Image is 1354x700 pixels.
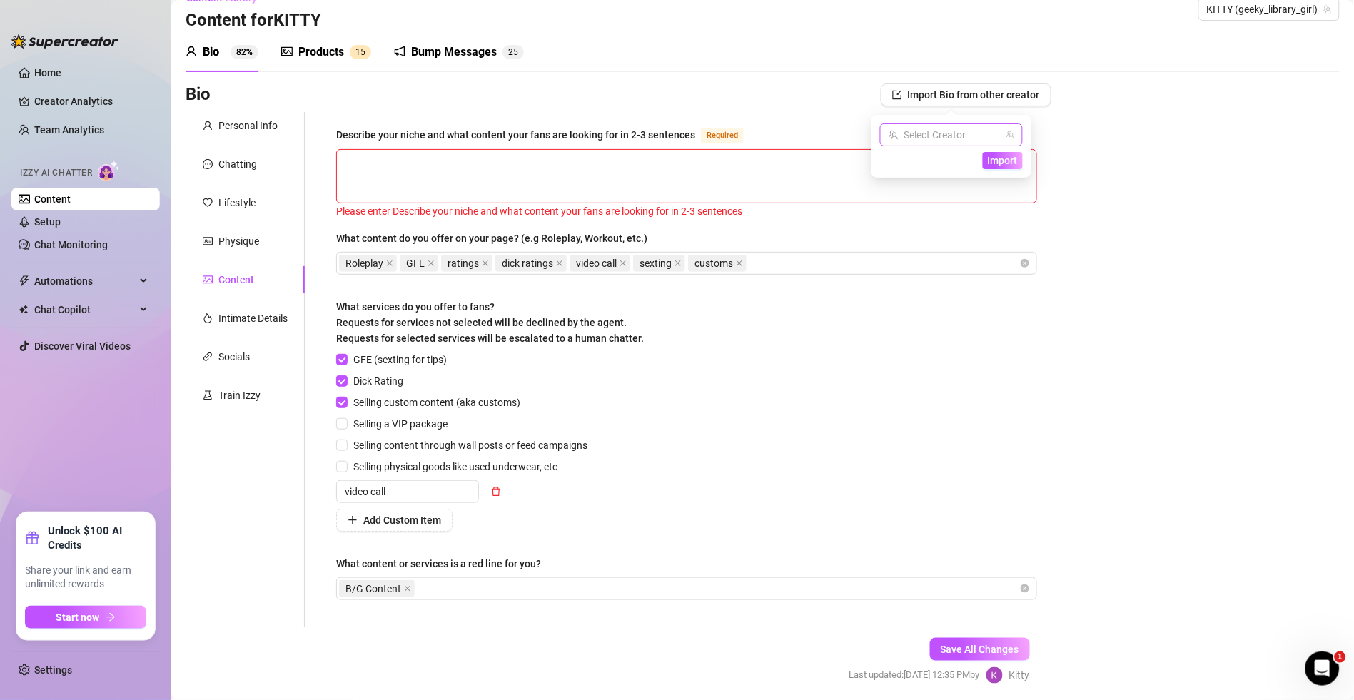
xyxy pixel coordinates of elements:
span: video call [576,255,617,271]
span: dick ratings [495,255,567,272]
span: Roleplay [339,255,397,272]
div: Content [218,272,254,288]
span: Izzy AI Chatter [20,166,92,180]
span: What services do you offer to fans? Requests for services not selected will be declined by the ag... [336,301,644,344]
button: Start nowarrow-right [25,606,146,629]
label: Describe your niche and what content your fans are looking for in 2-3 sentences [336,126,759,143]
span: import [892,90,902,100]
span: close [482,260,489,267]
span: close [428,260,435,267]
img: Kitty [986,667,1003,684]
a: Team Analytics [34,124,104,136]
span: delete [491,487,501,497]
span: 5 [513,47,518,57]
span: fire [203,313,213,323]
button: Save All Changes [930,638,1030,661]
span: Start now [56,612,100,623]
span: Import [988,155,1018,166]
sup: 15 [350,45,371,59]
span: plus [348,515,358,525]
img: AI Chatter [98,161,120,181]
span: Selling a VIP package [348,416,453,432]
span: picture [281,46,293,57]
img: Chat Copilot [19,305,28,315]
button: Add Custom Item [336,509,453,532]
span: ratings [448,255,479,271]
span: close [675,260,682,267]
span: Automations [34,270,136,293]
div: Intimate Details [218,310,288,326]
span: experiment [203,390,213,400]
span: close [620,260,627,267]
div: Describe your niche and what content your fans are looking for in 2-3 sentences [336,127,695,143]
span: GFE (sexting for tips) [348,352,453,367]
a: Content [34,193,71,205]
h3: Bio [186,83,211,106]
a: Setup [34,216,61,228]
span: 1 [355,47,360,57]
span: close [556,260,563,267]
span: team [1323,5,1332,14]
span: user [186,46,197,57]
a: Creator Analytics [34,90,148,113]
span: Kitty [1009,667,1030,683]
div: Bump Messages [411,44,497,61]
span: Share your link and earn unlimited rewards [25,564,146,592]
span: Chat Copilot [34,298,136,321]
input: What content do you offer on your page? (e.g Roleplay, Workout, etc.) [749,255,752,272]
span: dick ratings [502,255,553,271]
span: thunderbolt [19,275,30,287]
span: GFE [406,255,425,271]
span: Add Custom Item [363,514,441,526]
span: B/G Content [339,580,415,597]
a: Home [34,67,61,78]
input: Enter custom item [336,480,479,503]
span: picture [203,275,213,285]
div: Personal Info [218,118,278,133]
input: What content or services is a red line for you? [418,580,420,597]
span: Save All Changes [941,644,1019,655]
span: idcard [203,236,213,246]
span: Import Bio from other creator [908,89,1040,101]
span: 2 [508,47,513,57]
span: Selling custom content (aka customs) [348,395,526,410]
span: gift [25,531,39,545]
span: close [736,260,743,267]
span: GFE [400,255,438,272]
div: Lifestyle [218,195,256,210]
span: customs [694,255,733,271]
span: customs [688,255,747,272]
div: What content or services is a red line for you? [336,556,541,572]
span: 1 [1335,651,1346,663]
div: Products [298,44,344,61]
div: What content do you offer on your page? (e.g Roleplay, Workout, etc.) [336,230,647,246]
div: Bio [203,44,219,61]
span: 5 [360,47,365,57]
a: Discover Viral Videos [34,340,131,352]
strong: Unlock $100 AI Credits [48,524,146,552]
span: Dick Rating [348,373,409,389]
div: Please enter Describe your niche and what content your fans are looking for in 2-3 sentences [336,203,1037,219]
span: close [404,585,411,592]
button: Import Bio from other creator [881,83,1051,106]
span: Selling content through wall posts or feed campaigns [348,437,593,453]
iframe: Intercom live chat [1305,651,1340,686]
a: Settings [34,664,72,676]
textarea: Describe your niche and what content your fans are looking for in 2-3 sentences [337,150,1036,203]
span: notification [394,46,405,57]
button: Import [983,152,1023,169]
span: arrow-right [106,612,116,622]
img: logo-BBDzfeDw.svg [11,34,118,49]
span: close [386,260,393,267]
span: heart [203,198,213,208]
span: link [203,352,213,362]
div: Physique [218,233,259,249]
span: video call [570,255,630,272]
span: close-circle [1021,259,1029,268]
span: sexting [633,255,685,272]
span: Roleplay [345,255,383,271]
span: B/G Content [345,581,401,597]
sup: 82% [231,45,258,59]
sup: 25 [502,45,524,59]
label: What content or services is a red line for you? [336,556,551,572]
